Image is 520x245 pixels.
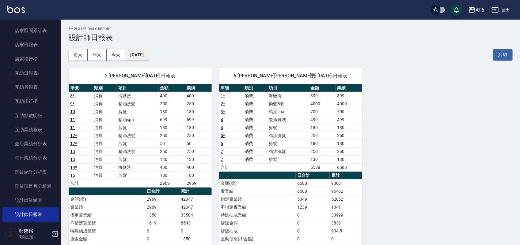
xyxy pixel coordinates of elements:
td: 染髮B餐 [267,100,309,108]
td: 96462 [330,187,362,195]
td: 180 [336,124,362,132]
td: 消費 [93,139,117,147]
td: 250 [336,132,362,139]
td: 0 [296,219,329,227]
th: 單號 [219,84,243,92]
td: 1350 [179,235,212,243]
a: 互助月報表 [2,80,59,94]
td: 0 [296,235,329,243]
td: 消費 [243,108,268,116]
td: 剪髮 [117,171,158,179]
td: 180 [159,171,185,179]
a: 6 [221,141,223,146]
a: 營業統計分析表 [2,165,59,179]
td: 特殊抽成業績 [69,227,145,235]
td: 0 [296,227,329,235]
a: 10 [70,109,75,114]
td: 8543 [179,219,212,227]
td: 42047 [179,203,212,211]
a: 15 [70,173,75,178]
td: 250 [159,100,185,108]
td: 精油洗髮 [267,132,309,139]
td: 1239 [296,203,329,211]
td: 42047 [179,195,212,203]
td: 180 [159,108,185,116]
td: 3838 [330,219,362,227]
a: 店家排行榜 [2,52,59,66]
td: 10411 [330,203,362,211]
a: 13 [70,149,75,154]
td: 消費 [93,92,117,100]
td: 不指定實業績 [69,219,145,227]
td: 250 [185,100,212,108]
td: 消費 [93,132,117,139]
td: 金額(虛) [69,195,145,203]
td: 250 [159,132,185,139]
a: 設計師日報表 [2,207,59,221]
td: 消費 [93,147,117,155]
td: 消費 [243,100,268,108]
td: 消費 [243,116,268,124]
td: 指定實業績 [219,195,296,203]
span: 6 [PERSON_NAME][PERSON_NAME]甄 [DATE] 日報表 [226,73,355,79]
td: 消費 [93,100,117,108]
a: 全店業績分析表 [2,137,59,151]
td: 699 [159,116,185,124]
td: 消費 [243,147,268,155]
button: AT6 [466,4,487,16]
td: 400 [159,92,185,100]
th: 類別 [243,84,268,92]
a: 營業項目月分析表 [2,179,59,193]
a: 店家日報表 [2,38,59,52]
td: 0 [145,235,179,243]
td: 2969 [159,179,185,187]
a: 設計師業績分析表 [2,222,59,236]
td: 2969 [145,203,179,211]
button: save [450,4,463,16]
td: 特殊抽成業績 [219,211,296,219]
td: 2969 [185,179,212,187]
button: 前天 [69,49,88,61]
th: 累計 [330,172,362,180]
td: 250 [185,147,212,155]
td: 消費 [243,155,268,163]
a: 互助排行榜 [2,94,59,108]
td: 250 [309,147,336,155]
td: 剪髮 [117,155,158,163]
td: 實業績 [69,203,145,211]
td: 499 [309,116,336,124]
a: 7 [221,157,223,162]
td: 剪髮 [267,139,309,147]
td: 130 [185,155,212,163]
td: 實業績 [219,187,296,195]
td: 399 [309,92,336,100]
td: 消費 [93,171,117,179]
td: 消費 [93,116,117,124]
td: 6588 [309,163,336,171]
td: 海鹽洗 [267,92,309,100]
td: 合計 [219,163,243,171]
th: 項目 [117,84,158,92]
th: 日合計 [296,172,329,180]
td: 400 [185,92,212,100]
th: 項目 [267,84,309,92]
td: 指定實業績 [69,211,145,219]
a: 13 [70,157,75,162]
a: 4 [221,125,223,130]
td: 180 [185,108,212,116]
td: 剪髮 [117,139,158,147]
td: 6588 [296,187,329,195]
th: 類別 [93,84,117,92]
td: 699 [185,116,212,124]
td: 700 [309,108,336,116]
td: 4000 [309,100,336,108]
td: 4000 [336,100,362,108]
td: 1350 [145,211,179,219]
td: 1619 [145,219,179,227]
td: 精油spa [267,108,309,116]
td: 精油spa [117,116,158,124]
button: 登出 [489,4,513,16]
td: 精油洗髮 [117,100,158,108]
td: 50 [185,139,212,147]
td: 93061 [330,179,362,187]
